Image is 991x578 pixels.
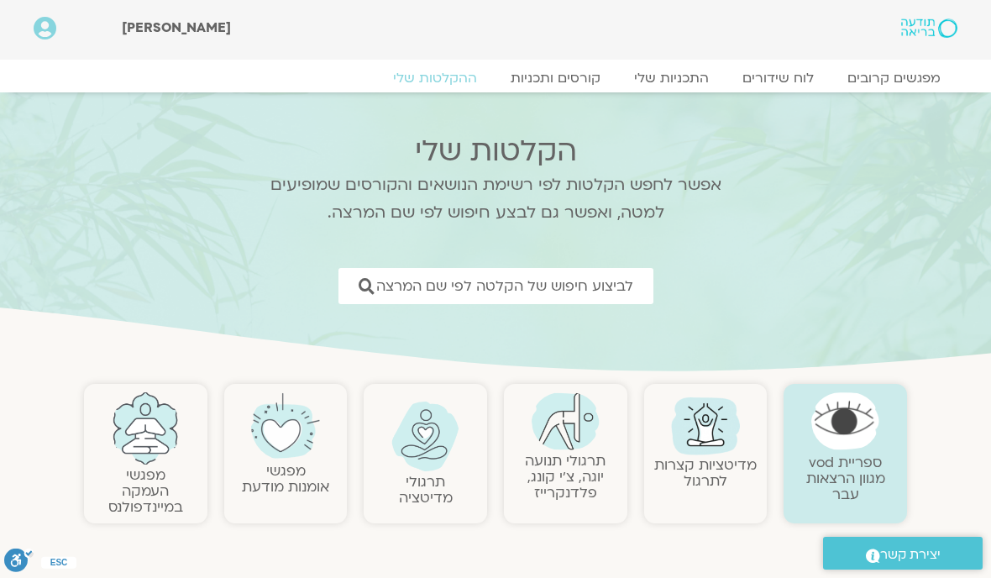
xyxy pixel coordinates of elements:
a: תרגולי תנועהיוגה, צ׳י קונג, פלדנקרייז [525,451,606,502]
a: מפגשיאומנות מודעת [242,461,329,497]
a: מדיטציות קצרות לתרגול [654,455,757,491]
a: קורסים ותכניות [494,70,617,87]
nav: Menu [34,70,957,87]
a: לוח שידורים [726,70,831,87]
a: ספריית vodמגוון הרצאות עבר [806,453,885,504]
p: אפשר לחפש הקלטות לפי רשימת הנושאים והקורסים שמופיעים למטה, ואפשר גם לבצע חיפוש לפי שם המרצה. [248,171,743,227]
a: מפגשיהעמקה במיינדפולנס [108,465,183,517]
span: יצירת קשר [880,544,941,566]
h2: הקלטות שלי [248,134,743,168]
a: ההקלטות שלי [376,70,494,87]
span: [PERSON_NAME] [122,18,231,37]
a: התכניות שלי [617,70,726,87]
a: לביצוע חיפוש של הקלטה לפי שם המרצה [338,268,653,304]
span: לביצוע חיפוש של הקלטה לפי שם המרצה [376,278,633,294]
a: יצירת קשר [823,537,983,570]
a: מפגשים קרובים [831,70,957,87]
a: תרגולימדיטציה [399,472,453,507]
